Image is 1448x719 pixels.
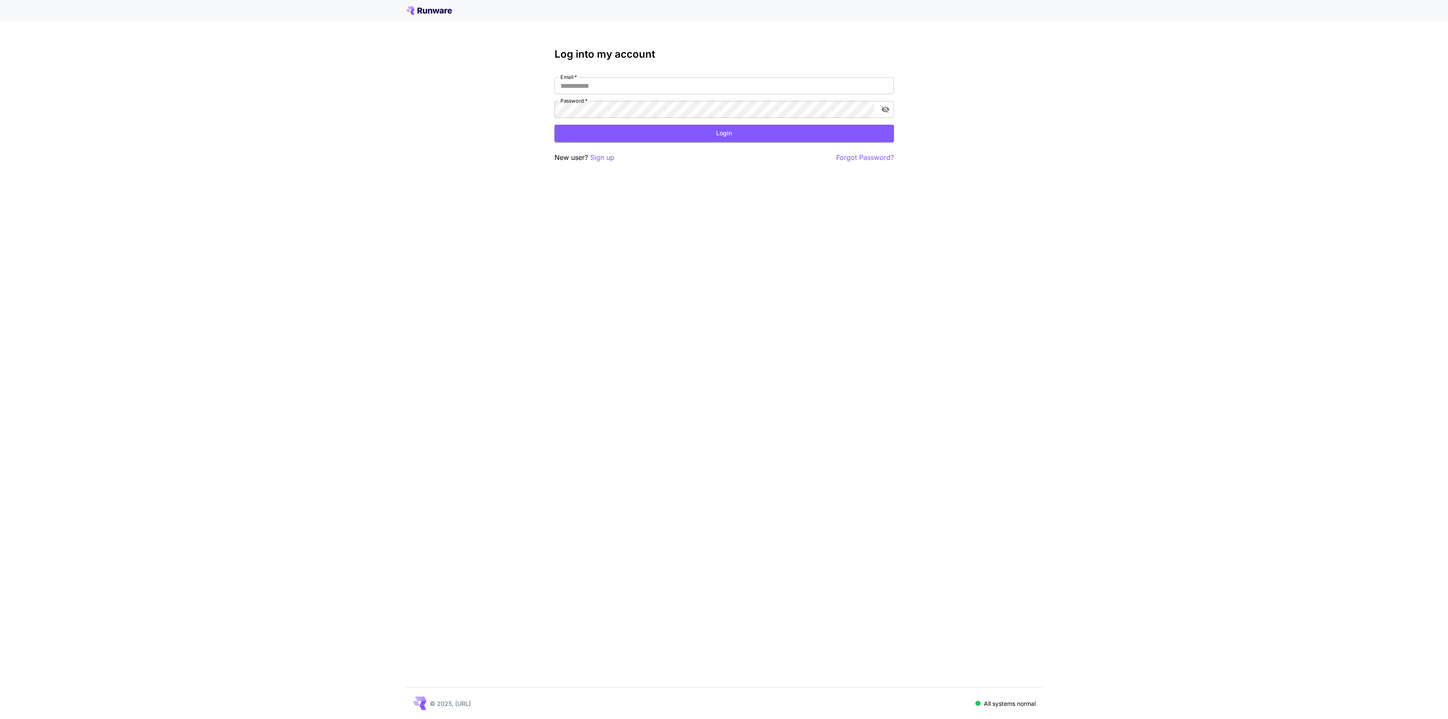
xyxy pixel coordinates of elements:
label: Password [560,97,588,104]
label: Email [560,73,577,81]
h3: Log into my account [555,48,894,60]
button: Login [555,125,894,142]
p: New user? [555,152,614,163]
p: © 2025, [URL] [430,699,471,708]
p: All systems normal [984,699,1036,708]
button: Forgot Password? [836,152,894,163]
button: Sign up [590,152,614,163]
button: toggle password visibility [878,102,893,117]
